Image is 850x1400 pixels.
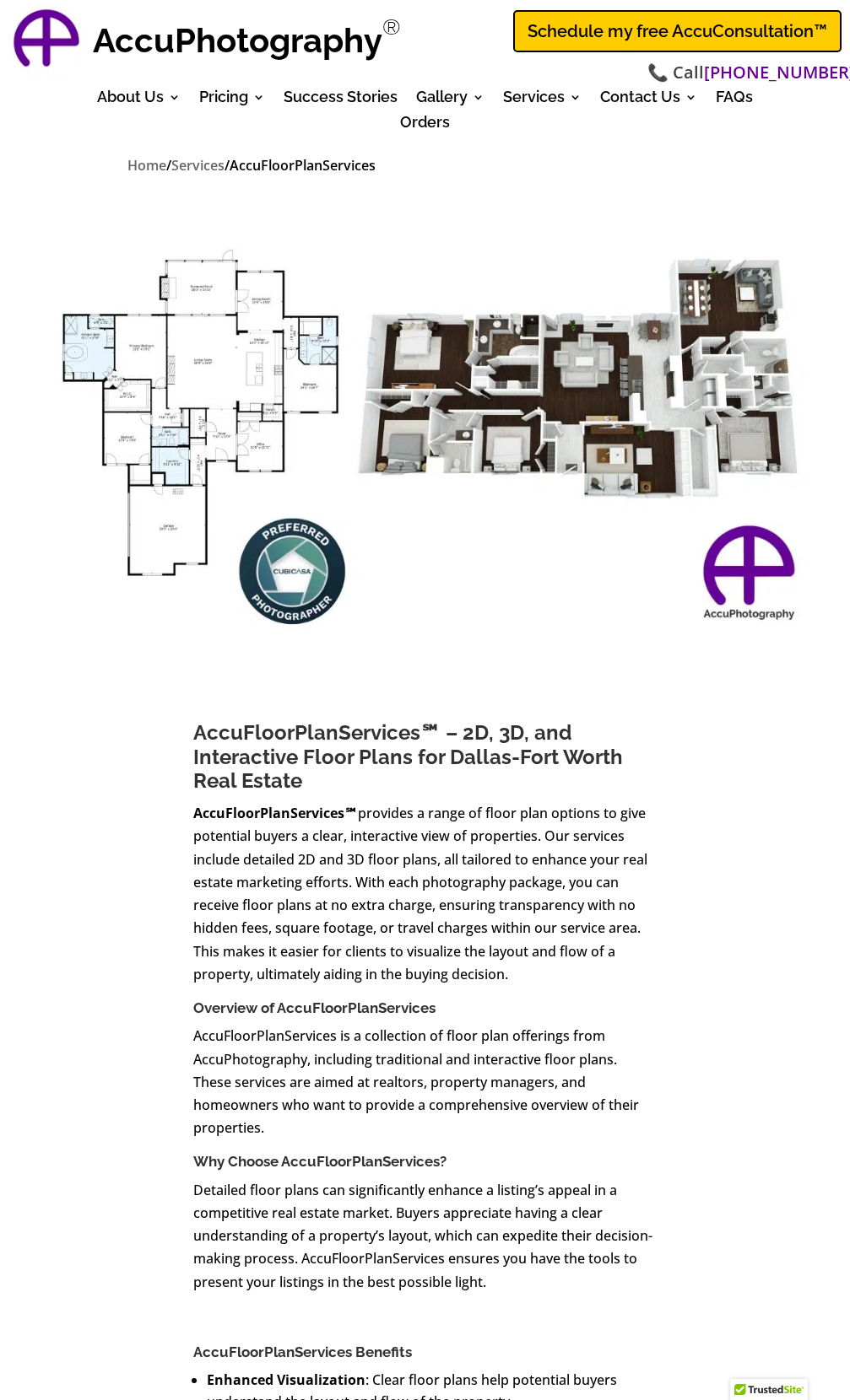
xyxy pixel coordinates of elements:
img: AccuPhotography [8,4,84,80]
a: Services [171,156,225,176]
p: AccuFloorPlanServices is a collection of floor plan offerings from AccuPhotography, including tra... [193,1025,658,1153]
a: Contact Us [600,91,697,110]
span: AccuFloorPlanServices℠ – 2D, 3D, and Interactive Floor Plans for Dallas-Fort Worth Real Estate [193,720,623,794]
strong: AccuFloorPlanServices℠ [193,804,358,822]
a: AccuPhotography Logo - Professional Real Estate Photography and Media Services in Dallas, Texas [8,4,84,80]
span: AccuFloorPlanServices [230,156,376,175]
a: Orders [400,116,450,135]
strong: AccuPhotography [93,20,382,60]
a: Schedule my free AccuConsultation™ [513,10,842,52]
sup: Registered Trademark [382,14,401,40]
p: provides a range of floor plan options to give potential buyers a clear, interactive view of prop... [193,802,658,999]
h3: Why Choose AccuFloorPlanServices? [193,1153,658,1178]
p: Detailed floor plans can significantly enhance a listing’s appeal in a competitive real estate ma... [193,1179,658,1307]
h3: Overview of AccuFloorPlanServices [193,999,658,1025]
span: / [225,156,230,175]
span: / [166,156,171,175]
a: Services [503,91,582,110]
h3: AccuFloorPlanServices Benefits [193,1343,658,1369]
strong: Enhanced Visualization [207,1370,365,1389]
a: Home [127,156,166,176]
a: Pricing [199,91,265,110]
a: About Us [97,91,181,110]
a: FAQs [716,91,753,110]
a: Success Stories [284,91,398,110]
a: Gallery [416,91,485,110]
nav: breadcrumbs [127,154,723,177]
